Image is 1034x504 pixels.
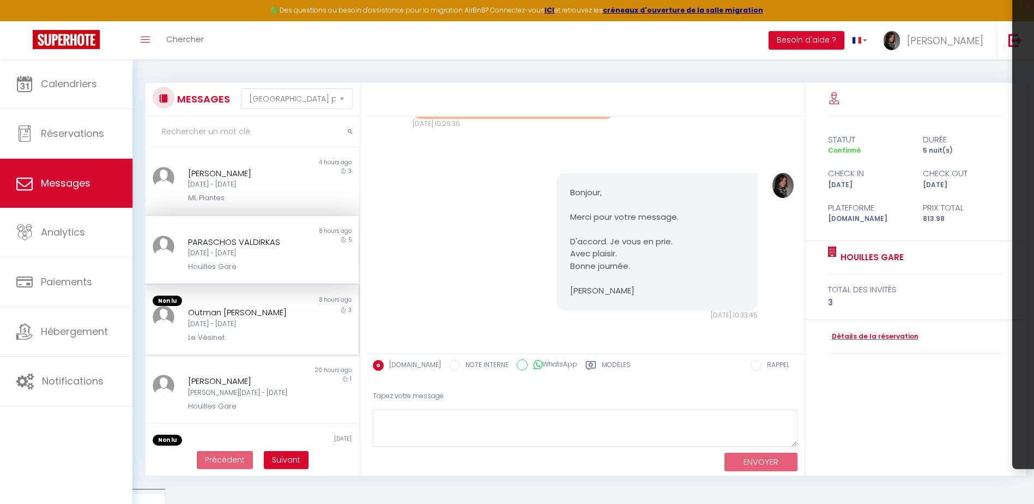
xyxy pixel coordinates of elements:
[821,133,916,146] div: statut
[188,388,298,398] div: [PERSON_NAME][DATE] - [DATE]
[188,401,298,412] div: Houilles Gare
[188,179,298,190] div: [DATE] - [DATE]
[528,359,577,371] label: WhatsApp
[41,77,97,91] span: Calendriers
[907,34,983,47] span: [PERSON_NAME]
[153,435,182,446] span: Non lu
[821,214,916,224] div: [DOMAIN_NAME]
[916,146,1011,156] div: 5 nuit(s)
[348,306,352,314] span: 3
[136,64,167,71] div: Mots-clés
[570,187,745,297] pre: Bonjour, Merci pour votre message. D'accord. Je vous en prie. Avec plaisir. Bonne journée. [PERSO...
[837,251,904,264] a: Houilles Gare
[188,375,298,388] div: [PERSON_NAME]
[56,64,84,71] div: Domaine
[153,296,182,307] span: Non lu
[153,446,174,467] img: ...
[41,176,90,190] span: Messages
[350,375,352,383] span: 1
[828,296,1004,309] div: 3
[252,296,358,307] div: 8 hours ago
[188,167,298,180] div: [PERSON_NAME]
[153,375,174,397] img: ...
[41,325,108,338] span: Hébergement
[384,360,441,372] label: [DOMAIN_NAME]
[188,248,298,259] div: [DATE] - [DATE]
[153,306,174,328] img: ...
[373,383,797,410] div: Tapez votre message
[31,17,53,26] div: v 4.0.25
[33,30,100,49] img: Super Booking
[413,119,614,129] div: [DATE] 10:29:36
[9,4,41,37] button: Ouvrir le widget de chat LiveChat
[602,360,631,374] label: Modèles
[44,63,53,72] img: tab_domain_overview_orange.svg
[42,374,104,388] span: Notifications
[884,31,900,50] img: ...
[821,180,916,190] div: [DATE]
[158,21,212,59] a: Chercher
[17,17,26,26] img: logo_orange.svg
[916,180,1011,190] div: [DATE]
[197,451,253,470] button: Previous
[188,193,298,203] div: ML Plantes
[769,31,844,50] button: Besoin d'aide ?
[348,167,352,175] span: 3
[188,306,298,319] div: Outman [PERSON_NAME]
[348,446,352,454] span: 2
[761,360,789,372] label: RAPPEL
[272,454,300,465] span: Suivant
[252,227,358,236] div: 8 hours ago
[821,201,916,214] div: Plateforme
[264,451,309,470] button: Next
[17,28,26,37] img: website_grey.svg
[724,453,797,472] button: ENVOYER
[188,261,298,272] div: Houilles Gare
[188,332,298,343] div: Le Vésinet
[41,127,104,140] span: Réservations
[603,5,763,15] a: créneaux d'ouverture de la salle migration
[28,28,123,37] div: Domaine: [DOMAIN_NAME]
[828,283,1004,296] div: total des invités
[916,133,1011,146] div: durée
[188,319,298,329] div: [DATE] - [DATE]
[916,214,1011,224] div: 813.98
[828,332,918,342] a: Détails de la réservation
[460,360,509,372] label: NOTE INTERNE
[828,146,861,155] span: Confirmé
[174,87,230,111] h3: MESSAGES
[557,310,758,321] div: [DATE] 10:33:45
[772,173,794,199] img: ...
[146,117,360,147] input: Rechercher un mot clé
[1008,33,1022,47] img: logout
[153,167,174,189] img: ...
[153,236,174,257] img: ...
[166,33,204,45] span: Chercher
[252,366,358,375] div: 20 hours ago
[41,225,85,239] span: Analytics
[252,158,358,167] div: 4 hours ago
[916,201,1011,214] div: Prix total
[252,435,358,446] div: [DATE]
[41,275,92,289] span: Paiements
[916,167,1011,180] div: check out
[205,454,245,465] span: Précédent
[545,5,554,15] a: ICI
[188,236,298,249] div: PARASCHOS VALDIRKAS
[821,167,916,180] div: check in
[124,63,132,72] img: tab_keywords_by_traffic_grey.svg
[188,446,298,459] div: [PERSON_NAME]
[348,236,352,244] span: 5
[875,21,997,59] a: ... [PERSON_NAME]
